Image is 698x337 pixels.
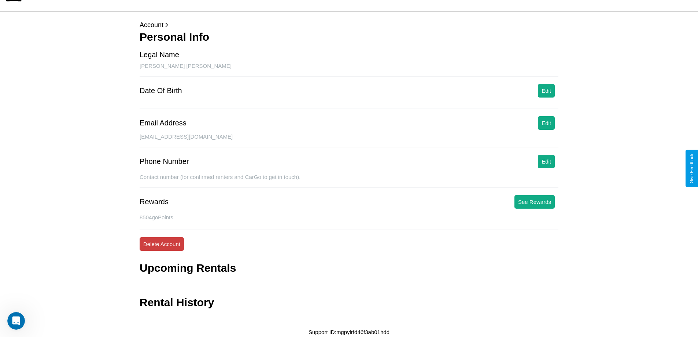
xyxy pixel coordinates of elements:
[538,84,555,98] button: Edit
[140,296,214,309] h3: Rental History
[7,312,25,330] iframe: Intercom live chat
[140,63,558,77] div: [PERSON_NAME] [PERSON_NAME]
[140,198,169,206] div: Rewards
[538,155,555,168] button: Edit
[514,195,555,209] button: See Rewards
[140,212,558,222] p: 8504 goPoints
[140,119,186,127] div: Email Address
[140,262,236,274] h3: Upcoming Rentals
[689,154,694,183] div: Give Feedback
[140,133,558,147] div: [EMAIL_ADDRESS][DOMAIN_NAME]
[140,31,558,43] h3: Personal Info
[140,237,184,251] button: Delete Account
[140,19,558,31] p: Account
[538,116,555,130] button: Edit
[140,51,179,59] div: Legal Name
[140,157,189,166] div: Phone Number
[309,327,389,337] p: Support ID: mgpylrfd46f3ab01hdd
[140,174,558,188] div: Contact number (for confirmed renters and CarGo to get in touch).
[140,87,182,95] div: Date Of Birth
